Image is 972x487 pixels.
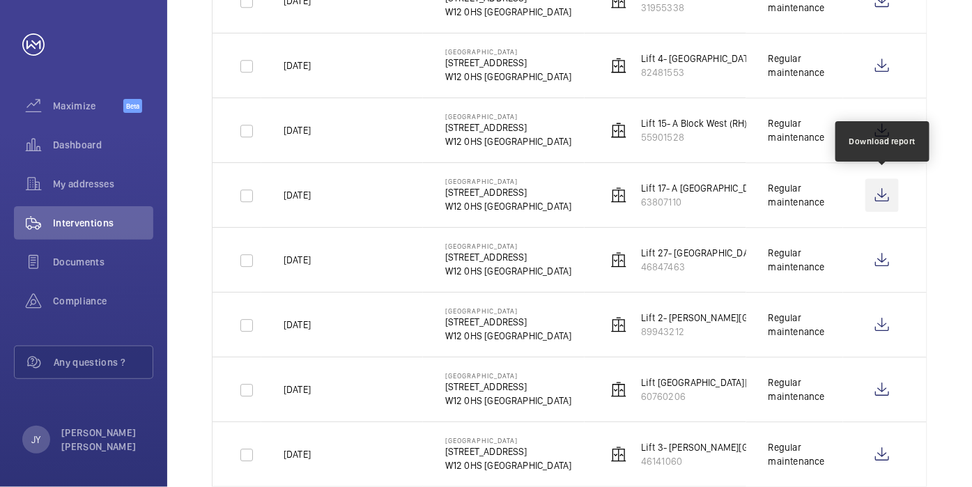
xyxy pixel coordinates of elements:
p: [DATE] [284,253,311,267]
img: elevator.svg [610,252,627,268]
span: Maximize [53,99,123,113]
img: elevator.svg [610,316,627,333]
p: [GEOGRAPHIC_DATA] [445,177,572,185]
p: [DATE] [284,188,311,202]
p: [STREET_ADDRESS] [445,185,572,199]
p: [DATE] [284,447,311,461]
div: Download report [849,135,916,148]
p: [STREET_ADDRESS] [445,121,572,134]
p: JY [31,433,40,447]
p: 55901528 [641,130,803,144]
p: [GEOGRAPHIC_DATA] [445,307,572,315]
div: Regular maintenance [769,181,843,209]
p: W12 0HS [GEOGRAPHIC_DATA] [445,70,572,84]
p: [STREET_ADDRESS] [445,445,572,458]
img: elevator.svg [610,122,627,139]
p: 60760206 [641,389,834,403]
p: W12 0HS [GEOGRAPHIC_DATA] [445,329,572,343]
p: Lift 17- A [GEOGRAPHIC_DATA] (LH) Building 201 [641,181,842,195]
p: [DATE] [284,318,311,332]
img: elevator.svg [610,57,627,74]
p: [PERSON_NAME] [PERSON_NAME] [61,426,145,454]
p: [GEOGRAPHIC_DATA] [445,112,572,121]
p: 63807110 [641,195,842,209]
p: [STREET_ADDRESS] [445,380,572,394]
p: W12 0HS [GEOGRAPHIC_DATA] [445,134,572,148]
p: Lift 15- A Block West (RH) Building 201 [641,116,803,130]
span: Compliance [53,294,153,308]
p: Lift 4- [GEOGRAPHIC_DATA] 364 [641,52,776,65]
p: W12 0HS [GEOGRAPHIC_DATA] [445,394,572,408]
p: 46847463 [641,260,778,274]
span: My addresses [53,177,153,191]
p: 82481553 [641,65,776,79]
p: [DATE] [284,382,311,396]
p: W12 0HS [GEOGRAPHIC_DATA] [445,458,572,472]
img: elevator.svg [610,446,627,463]
div: Regular maintenance [769,116,843,144]
p: [GEOGRAPHIC_DATA] [445,47,572,56]
p: 31955338 [641,1,844,15]
p: W12 0HS [GEOGRAPHIC_DATA] [445,5,572,19]
p: Lift 27- [GEOGRAPHIC_DATA] 315 [641,246,778,260]
img: elevator.svg [610,187,627,203]
p: [GEOGRAPHIC_DATA] [445,242,572,250]
div: Regular maintenance [769,376,843,403]
span: Beta [123,99,142,113]
p: [DATE] [284,59,311,72]
span: Any questions ? [54,355,153,369]
div: Regular maintenance [769,440,843,468]
img: elevator.svg [610,381,627,398]
p: W12 0HS [GEOGRAPHIC_DATA] [445,199,572,213]
p: [STREET_ADDRESS] [445,315,572,329]
p: [STREET_ADDRESS] [445,250,572,264]
span: Interventions [53,216,153,230]
span: Dashboard [53,138,153,152]
p: W12 0HS [GEOGRAPHIC_DATA] [445,264,572,278]
p: [STREET_ADDRESS] [445,56,572,70]
div: Regular maintenance [769,246,843,274]
p: [DATE] [284,123,311,137]
p: [GEOGRAPHIC_DATA] [445,371,572,380]
p: Lift [GEOGRAPHIC_DATA][PERSON_NAME] 369 [641,376,834,389]
div: Regular maintenance [769,311,843,339]
span: Documents [53,255,153,269]
p: [GEOGRAPHIC_DATA] [445,436,572,445]
div: Regular maintenance [769,52,843,79]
